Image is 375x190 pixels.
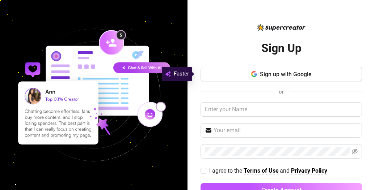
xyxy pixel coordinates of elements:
[291,167,327,175] a: Privacy Policy
[257,24,306,31] img: logo-BBDzfeDw.svg
[209,167,244,174] span: I agree to the
[260,71,312,78] span: Sign up with Google
[214,126,358,135] input: Your email
[352,148,358,154] span: eye-invisible
[201,67,362,81] button: Sign up with Google
[279,88,284,95] span: or
[244,167,279,175] a: Terms of Use
[201,102,362,117] input: Enter your Name
[174,70,189,78] span: Faster
[280,167,291,174] span: and
[261,41,302,56] h2: Sign Up
[165,70,171,78] img: svg%3e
